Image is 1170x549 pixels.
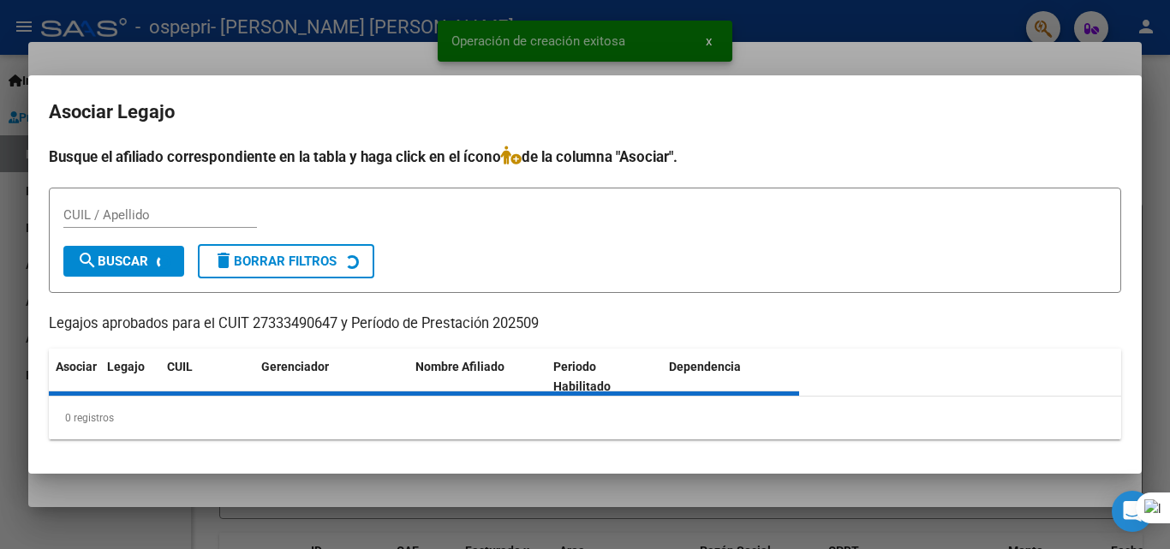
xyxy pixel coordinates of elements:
[63,246,184,277] button: Buscar
[49,397,1121,439] div: 0 registros
[662,349,800,405] datatable-header-cell: Dependencia
[77,250,98,271] mat-icon: search
[409,349,546,405] datatable-header-cell: Nombre Afiliado
[415,360,504,373] span: Nombre Afiliado
[669,360,741,373] span: Dependencia
[254,349,409,405] datatable-header-cell: Gerenciador
[546,349,662,405] datatable-header-cell: Periodo Habilitado
[77,254,148,269] span: Buscar
[49,96,1121,128] h2: Asociar Legajo
[213,250,234,271] mat-icon: delete
[160,349,254,405] datatable-header-cell: CUIL
[49,349,100,405] datatable-header-cell: Asociar
[553,360,611,393] span: Periodo Habilitado
[198,244,374,278] button: Borrar Filtros
[213,254,337,269] span: Borrar Filtros
[49,146,1121,168] h4: Busque el afiliado correspondiente en la tabla y haga click en el ícono de la columna "Asociar".
[56,360,97,373] span: Asociar
[100,349,160,405] datatable-header-cell: Legajo
[261,360,329,373] span: Gerenciador
[1112,491,1153,532] div: Open Intercom Messenger
[49,313,1121,335] p: Legajos aprobados para el CUIT 27333490647 y Período de Prestación 202509
[107,360,145,373] span: Legajo
[167,360,193,373] span: CUIL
